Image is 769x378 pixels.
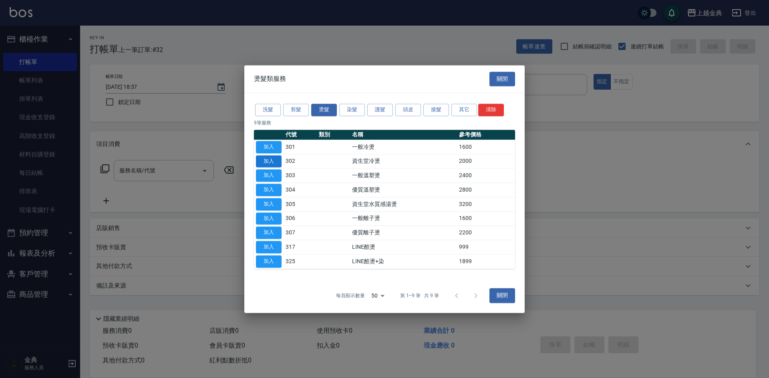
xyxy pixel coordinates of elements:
td: 999 [457,240,515,254]
button: 加入 [256,198,282,210]
td: 1899 [457,254,515,269]
p: 每頁顯示數量 [336,292,365,299]
button: 護髮 [367,104,393,116]
td: 307 [284,226,317,240]
th: 代號 [284,130,317,140]
td: 1600 [457,140,515,154]
th: 類別 [317,130,350,140]
td: 304 [284,183,317,197]
th: 參考價格 [457,130,515,140]
button: 加入 [256,155,282,168]
button: 加入 [256,184,282,196]
button: 染髮 [339,104,365,116]
th: 名稱 [350,130,457,140]
td: 一般離子燙 [350,211,457,226]
td: 301 [284,140,317,154]
div: 50 [368,285,387,306]
button: 加入 [256,227,282,239]
span: 燙髮類服務 [254,75,286,83]
button: 其它 [451,104,477,116]
td: 303 [284,168,317,183]
td: 一般冷燙 [350,140,457,154]
td: 2800 [457,183,515,197]
button: 關閉 [489,288,515,303]
td: 325 [284,254,317,269]
td: 一般溫塑燙 [350,168,457,183]
td: 2200 [457,226,515,240]
button: 清除 [478,104,504,116]
td: 資生堂冷燙 [350,154,457,168]
td: 1600 [457,211,515,226]
td: 優質離子燙 [350,226,457,240]
button: 關閉 [489,72,515,86]
button: 加入 [256,141,282,153]
td: 317 [284,240,317,254]
td: LINE酷燙 [350,240,457,254]
td: 2000 [457,154,515,168]
button: 洗髮 [255,104,281,116]
td: 2400 [457,168,515,183]
p: 第 1–9 筆 共 9 筆 [400,292,439,299]
button: 燙髮 [311,104,337,116]
td: 302 [284,154,317,168]
td: 305 [284,197,317,212]
button: 加入 [256,241,282,253]
td: 優質溫塑燙 [350,183,457,197]
button: 頭皮 [395,104,421,116]
td: LINE酷燙+染 [350,254,457,269]
td: 306 [284,211,317,226]
button: 加入 [256,212,282,225]
button: 加入 [256,170,282,182]
p: 9 筆服務 [254,119,515,126]
button: 加入 [256,255,282,268]
button: 接髮 [423,104,449,116]
td: 3200 [457,197,515,212]
td: 資生堂水質感湯燙 [350,197,457,212]
button: 剪髮 [283,104,309,116]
